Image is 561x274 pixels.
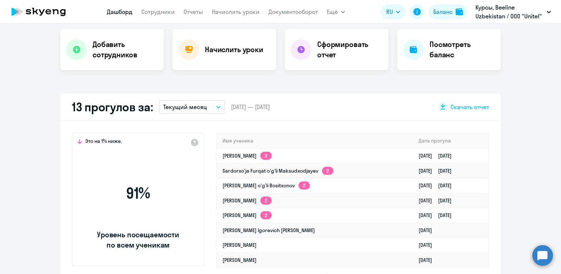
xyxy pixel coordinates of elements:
[231,103,270,111] span: [DATE] — [DATE]
[107,8,133,15] a: Дашборд
[419,182,457,189] a: [DATE][DATE]
[419,152,457,159] a: [DATE][DATE]
[429,4,467,19] button: Балансbalance
[322,167,333,175] app-skyeng-badge: 2
[298,181,310,190] app-skyeng-badge: 2
[413,133,488,148] th: Дата прогула
[433,7,453,16] div: Баланс
[430,39,495,60] h4: Посмотреть баланс
[386,7,393,16] span: RU
[419,242,438,248] a: [DATE]
[93,39,158,60] h4: Добавить сотрудников
[222,197,272,204] a: [PERSON_NAME]2
[159,100,225,114] button: Текущий месяц
[327,7,338,16] span: Ещё
[222,257,257,263] a: [PERSON_NAME]
[456,8,463,15] img: balance
[217,133,413,148] th: Имя ученика
[96,184,180,202] span: 91 %
[419,212,457,219] a: [DATE][DATE]
[212,8,260,15] a: Начислить уроки
[419,257,438,263] a: [DATE]
[472,3,555,21] button: Курсы, Beeline Uzbekistan / ООО "Unitel"
[222,227,315,234] a: [PERSON_NAME] Igorevich [PERSON_NAME]
[450,103,489,111] span: Скачать отчет
[141,8,175,15] a: Сотрудники
[85,138,122,147] span: Это на 1% ниже,
[205,44,263,55] h4: Начислить уроки
[419,197,457,204] a: [DATE][DATE]
[222,167,333,174] a: Sardorxo'ja Furqat o'g'li Maksudxodjayev2
[268,8,318,15] a: Документооборот
[317,39,383,60] h4: Сформировать отчет
[260,152,272,160] app-skyeng-badge: 2
[222,242,257,248] a: [PERSON_NAME]
[184,8,203,15] a: Отчеты
[419,227,438,234] a: [DATE]
[260,197,272,205] app-skyeng-badge: 2
[222,182,310,189] a: [PERSON_NAME] o'g'li Bositxonov2
[96,230,180,250] span: Уровень посещаемости по всем ученикам
[72,100,153,114] h2: 13 прогулов за:
[163,102,207,111] p: Текущий месяц
[475,3,544,21] p: Курсы, Beeline Uzbekistan / ООО "Unitel"
[222,212,272,219] a: [PERSON_NAME]2
[327,4,345,19] button: Ещё
[381,4,405,19] button: RU
[419,167,457,174] a: [DATE][DATE]
[222,152,272,159] a: [PERSON_NAME]2
[260,211,272,219] app-skyeng-badge: 2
